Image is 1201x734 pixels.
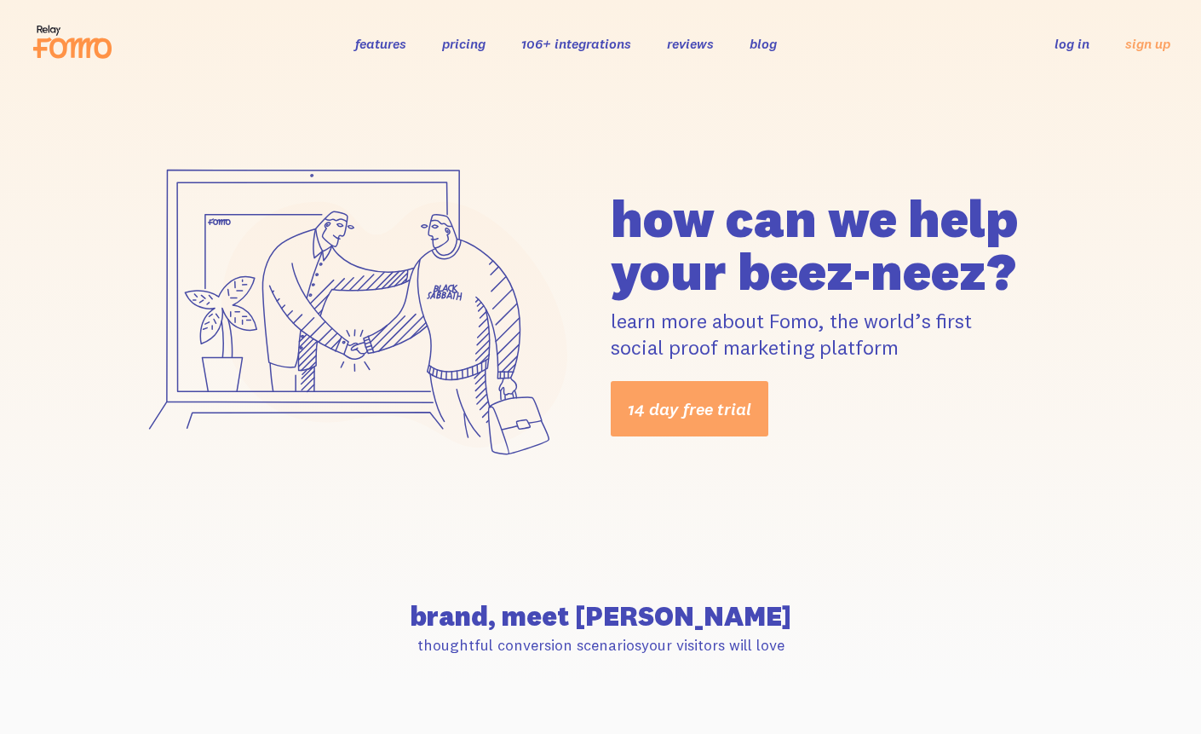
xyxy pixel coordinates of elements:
[1125,35,1170,53] a: sign up
[611,308,1076,361] p: learn more about Fomo, the world’s first social proof marketing platform
[442,35,486,52] a: pricing
[611,192,1076,298] h1: how can we help your beez-neez?
[667,35,714,52] a: reviews
[521,35,631,52] a: 106+ integrations
[1054,35,1089,52] a: log in
[125,603,1076,630] h2: brand, meet [PERSON_NAME]
[750,35,777,52] a: blog
[611,381,768,436] a: 14 day free trial
[355,35,406,52] a: features
[125,635,1076,655] p: thoughtful conversion scenarios your visitors will love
